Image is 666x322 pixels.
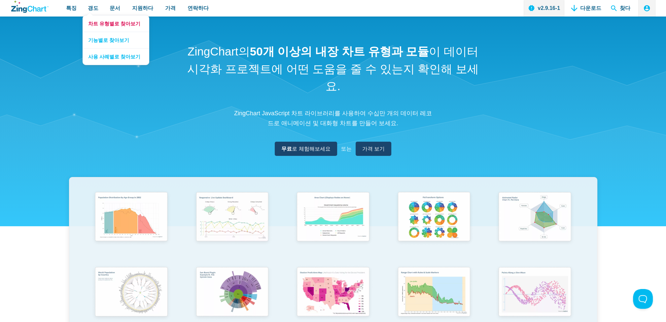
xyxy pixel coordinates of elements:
[66,5,77,11] font: 특징
[188,5,209,11] font: 연락하다
[394,264,474,322] img: 규칙 및 스케일 마커가 있는 범위 차트
[275,142,337,156] a: 무료로 체험해보세요
[341,146,352,152] font: 또는
[293,189,373,246] img: 영역 차트(마우스를 올리면 노드가 표시됨)
[356,142,391,156] a: 가격 보기
[187,45,479,92] font: 이 데이터 시각화 프로젝트에 어떤 도움을 줄 수 있는지 확인해 보세요.
[633,289,653,309] iframe: Toggle Customer Support
[83,16,149,32] a: 차트 유형별로 찾아보기
[293,264,373,321] img: 선거 예측 지도
[165,5,176,11] font: 가격
[234,110,432,127] font: ZingChart JavaScript 차트 라이브러리를 사용하여 수십만 개의 데이터 레코드로 애니메이션 및 대화형 차트를 만들어 보세요.
[394,189,474,246] img: 파이 변형 옵션
[292,146,330,152] font: 로 체험해보세요
[88,37,129,43] font: 기능별로 찾아보기
[88,21,140,26] font: 차트 유형별로 찾아보기
[11,1,49,13] a: ZingChart 로고. 홈페이지로 돌아가려면 클릭하세요.
[494,264,575,321] img: 사인파를 따라가는 점들
[91,264,171,322] img: 국가별 세계 인구
[281,146,292,152] font: 무료
[91,189,171,246] img: 2052년 연령대별 인구 분포
[81,189,182,264] a: 2052년 연령대별 인구 분포
[484,189,585,264] a: 애니메이션 레이더 차트 ft. 반려동물 데이터
[283,189,384,264] a: 영역 차트(마우스를 올리면 노드가 표시됨)
[83,32,149,48] a: 기능별로 찾아보기
[182,189,283,264] a: 반응형 라이브 업데이트 대시보드
[83,48,149,65] a: 사용 사례별로 찾아보기
[362,146,385,152] font: 가격 보기
[88,5,98,11] font: 갱도
[192,264,272,321] img: Sun Burst 플러그인 예제 ft. 파일 시스템 데이터
[132,5,153,11] font: 지원하다
[494,189,575,246] img: 애니메이션 레이더 차트 ft. 반려동물 데이터
[250,45,429,58] font: 50개 이상의 내장 차트 유형과 모듈
[88,54,140,59] font: 사용 사례별로 찾아보기
[383,189,484,264] a: 파이 변형 옵션
[110,5,120,11] font: 문서
[192,189,272,246] img: 반응형 라이브 업데이트 대시보드
[188,45,250,58] font: ZingChart의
